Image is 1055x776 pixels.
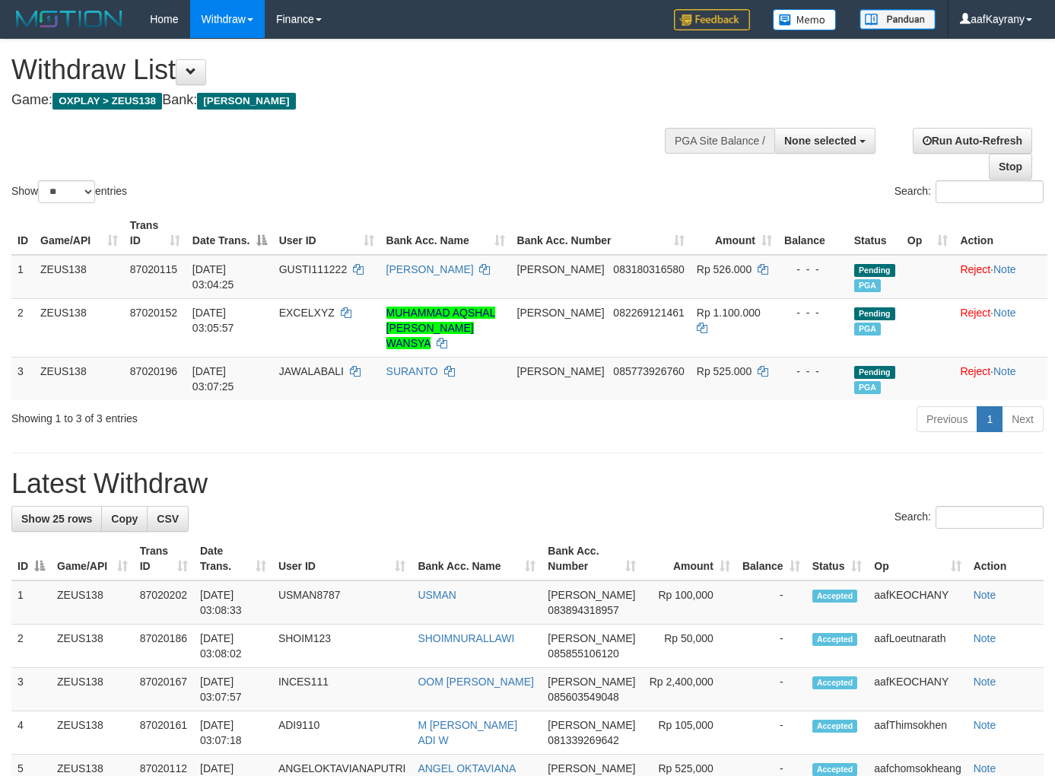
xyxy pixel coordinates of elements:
td: Rp 50,000 [642,625,736,668]
span: [PERSON_NAME] [548,632,635,644]
span: [PERSON_NAME] [517,307,605,319]
label: Search: [895,180,1044,203]
td: aafKEOCHANY [868,668,967,711]
th: User ID: activate to sort column ascending [272,537,412,580]
th: Action [968,537,1044,580]
span: Accepted [812,633,858,646]
a: Note [993,307,1016,319]
span: [PERSON_NAME] [548,676,635,688]
a: Copy [101,506,148,532]
th: Op: activate to sort column ascending [901,211,955,255]
span: Copy 081339269642 to clipboard [548,734,618,746]
span: Copy 082269121461 to clipboard [613,307,684,319]
a: USMAN [418,589,456,601]
span: Pending [854,307,895,320]
img: panduan.png [860,9,936,30]
div: - - - [784,262,842,277]
th: Bank Acc. Number: activate to sort column ascending [511,211,691,255]
a: SHOIMNURALLAWI [418,632,514,644]
td: SHOIM123 [272,625,412,668]
div: PGA Site Balance / [665,128,774,154]
td: Rp 100,000 [642,580,736,625]
td: 3 [11,668,51,711]
a: Note [974,676,996,688]
a: Note [974,762,996,774]
h1: Withdraw List [11,55,688,85]
span: Marked by aafchomsokheang [854,279,881,292]
td: 87020186 [134,625,194,668]
td: [DATE] 03:08:33 [194,580,272,625]
span: Copy 083894318957 to clipboard [548,604,618,616]
td: ZEUS138 [51,580,134,625]
th: ID [11,211,34,255]
td: ZEUS138 [51,625,134,668]
a: Reject [960,307,990,319]
td: 3 [11,357,34,400]
th: Bank Acc. Number: activate to sort column ascending [542,537,641,580]
span: EXCELXYZ [279,307,335,319]
th: Game/API: activate to sort column ascending [34,211,124,255]
a: Note [993,263,1016,275]
a: SURANTO [386,365,438,377]
img: Button%20Memo.svg [773,9,837,30]
span: 87020152 [130,307,177,319]
th: User ID: activate to sort column ascending [273,211,380,255]
th: Op: activate to sort column ascending [868,537,967,580]
a: Note [974,719,996,731]
h1: Latest Withdraw [11,469,1044,499]
th: Status: activate to sort column ascending [806,537,869,580]
label: Show entries [11,180,127,203]
td: - [736,711,806,755]
td: 87020161 [134,711,194,755]
th: Date Trans.: activate to sort column ascending [194,537,272,580]
td: 2 [11,298,34,357]
td: 87020202 [134,580,194,625]
span: OXPLAY > ZEUS138 [52,93,162,110]
a: Note [993,365,1016,377]
td: ADI9110 [272,711,412,755]
select: Showentries [38,180,95,203]
div: - - - [784,305,842,320]
td: ZEUS138 [34,357,124,400]
td: [DATE] 03:07:18 [194,711,272,755]
span: Copy 085773926760 to clipboard [613,365,684,377]
a: Stop [989,154,1032,180]
span: [PERSON_NAME] [517,365,605,377]
a: Run Auto-Refresh [913,128,1032,154]
td: · [954,255,1047,299]
span: [DATE] 03:04:25 [192,263,234,291]
span: Marked by aafchomsokheang [854,381,881,394]
span: [PERSON_NAME] [197,93,295,110]
span: Pending [854,264,895,277]
h4: Game: Bank: [11,93,688,108]
td: 87020167 [134,668,194,711]
td: 4 [11,711,51,755]
img: MOTION_logo.png [11,8,127,30]
td: Rp 2,400,000 [642,668,736,711]
a: Show 25 rows [11,506,102,532]
span: [DATE] 03:05:57 [192,307,234,334]
span: Copy 085603549048 to clipboard [548,691,618,703]
a: Note [974,632,996,644]
span: 87020196 [130,365,177,377]
span: Rp 525.000 [697,365,752,377]
td: · [954,357,1047,400]
span: Accepted [812,763,858,776]
span: JAWALABALI [279,365,344,377]
th: Trans ID: activate to sort column ascending [134,537,194,580]
span: [PERSON_NAME] [548,719,635,731]
span: Accepted [812,720,858,733]
span: GUSTI111222 [279,263,348,275]
span: [PERSON_NAME] [548,762,635,774]
td: [DATE] 03:07:57 [194,668,272,711]
div: - - - [784,364,842,379]
th: Status [848,211,901,255]
td: INCES111 [272,668,412,711]
input: Search: [936,506,1044,529]
span: [PERSON_NAME] [517,263,605,275]
span: Accepted [812,590,858,603]
span: Copy 085855106120 to clipboard [548,647,618,660]
span: Rp 1.100.000 [697,307,761,319]
th: Trans ID: activate to sort column ascending [124,211,186,255]
span: None selected [784,135,856,147]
